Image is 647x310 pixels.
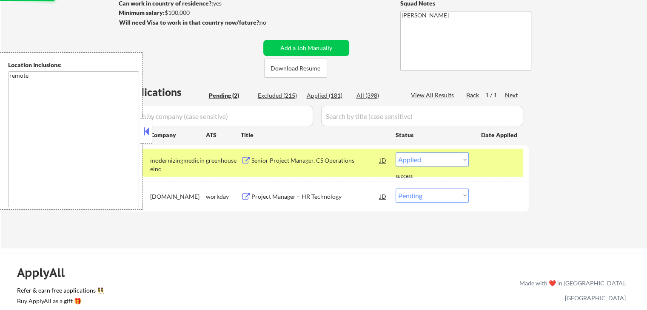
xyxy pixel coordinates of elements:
div: ApplyAll [17,265,74,280]
div: 1 / 1 [485,91,505,99]
div: Applied (181) [307,91,349,100]
button: Add a Job Manually [263,40,349,56]
div: [DOMAIN_NAME] [150,192,206,201]
input: Search by title (case sensitive) [321,106,523,126]
div: Back [466,91,480,99]
div: Senior Project Manager, CS Operations [251,156,380,165]
div: Buy ApplyAll as a gift 🎁 [17,298,102,304]
div: no [259,18,284,27]
div: JD [379,189,388,204]
input: Search by company (case sensitive) [122,106,313,126]
div: success [396,173,430,180]
button: Download Resume [264,59,327,78]
div: Status [396,127,469,142]
div: Project Manager – HR Technology [251,192,380,201]
a: Refer & earn free applications 👯‍♀️ [17,287,342,296]
div: Location Inclusions: [8,61,139,69]
div: Made with ❤️ in [GEOGRAPHIC_DATA], [GEOGRAPHIC_DATA] [516,276,626,305]
div: workday [206,192,241,201]
div: $100,000 [119,8,260,17]
div: Company [150,131,206,139]
div: ATS [206,131,241,139]
div: Date Applied [481,131,519,139]
div: All (398) [356,91,399,100]
div: JD [379,152,388,168]
div: View All Results [411,91,456,99]
div: Applications [122,87,206,97]
div: Excluded (215) [258,91,300,100]
div: Pending (2) [209,91,251,100]
div: modernizingmedicineinc [150,156,206,173]
strong: Minimum salary: [119,9,165,16]
div: greenhouse [206,156,241,165]
div: Title [241,131,388,139]
div: Next [505,91,519,99]
strong: Will need Visa to work in that country now/future?: [119,19,261,26]
a: Buy ApplyAll as a gift 🎁 [17,296,102,307]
